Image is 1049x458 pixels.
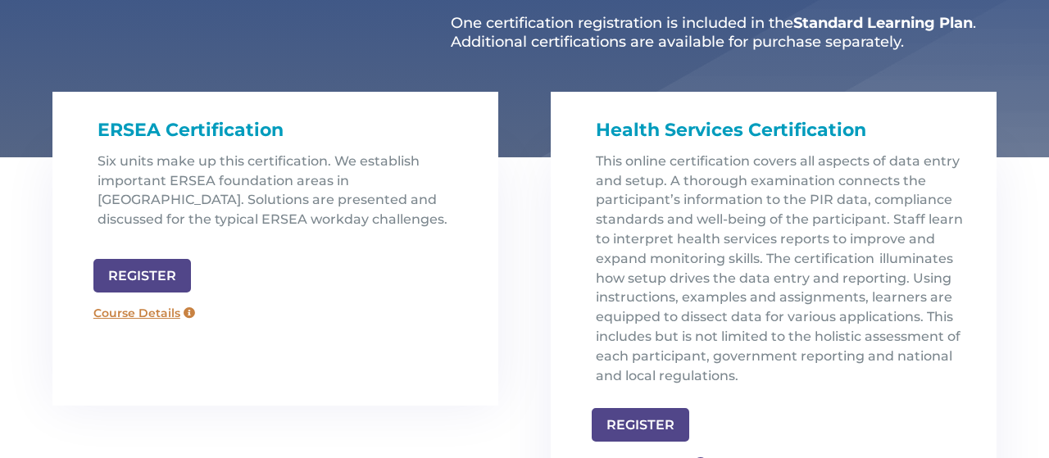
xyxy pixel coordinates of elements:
span: Health Services Certification [596,119,866,141]
p: Six units make up this certification. We establish important ERSEA foundation areas in [GEOGRAPHI... [98,152,465,243]
span: This online certification covers all aspects of data entry and setup. A thorough examination conn... [596,153,963,383]
a: REGISTER [93,259,191,292]
a: REGISTER [592,408,689,442]
span: ERSEA Certification [98,119,284,141]
strong: Standard Learning Plan [793,14,973,32]
span: One certification registration is included in the [451,14,793,32]
a: Course Details [85,301,203,327]
span: . Additional certifications are available for purchase separately. [451,14,976,51]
